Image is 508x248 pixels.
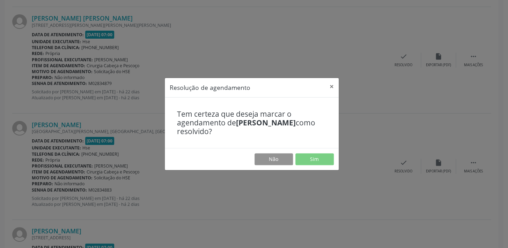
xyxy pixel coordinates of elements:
h5: Resolução de agendamento [170,83,250,92]
button: Não [255,153,293,165]
button: Sim [295,153,334,165]
h4: Tem certeza que deseja marcar o agendamento de como resolvido? [177,110,326,136]
b: [PERSON_NAME] [236,118,296,127]
button: Close [325,78,339,95]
